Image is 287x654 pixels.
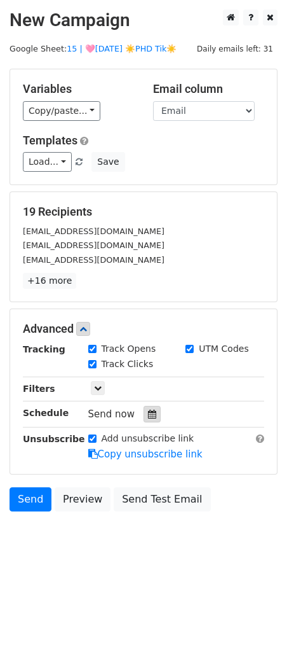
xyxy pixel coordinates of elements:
[192,42,277,56] span: Daily emails left: 31
[102,358,154,371] label: Track Clicks
[199,342,248,356] label: UTM Codes
[23,82,134,96] h5: Variables
[23,344,65,354] strong: Tracking
[88,449,203,460] a: Copy unsubscribe link
[23,226,164,236] small: [EMAIL_ADDRESS][DOMAIN_NAME]
[23,434,85,444] strong: Unsubscribe
[23,408,69,418] strong: Schedule
[23,273,76,289] a: +16 more
[10,44,177,53] small: Google Sheet:
[102,432,194,445] label: Add unsubscribe link
[23,240,164,250] small: [EMAIL_ADDRESS][DOMAIN_NAME]
[23,152,72,172] a: Load...
[102,342,156,356] label: Track Opens
[10,10,277,31] h2: New Campaign
[55,487,110,511] a: Preview
[23,205,264,219] h5: 19 Recipients
[23,384,55,394] strong: Filters
[67,44,177,53] a: 15 | 🩷[DATE] ☀️PHD Tik☀️
[88,408,135,420] span: Send now
[23,134,77,147] a: Templates
[114,487,210,511] a: Send Test Email
[192,44,277,53] a: Daily emails left: 31
[224,593,287,654] iframe: Chat Widget
[23,255,164,265] small: [EMAIL_ADDRESS][DOMAIN_NAME]
[153,82,264,96] h5: Email column
[10,487,51,511] a: Send
[23,101,100,121] a: Copy/paste...
[91,152,124,172] button: Save
[23,322,264,336] h5: Advanced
